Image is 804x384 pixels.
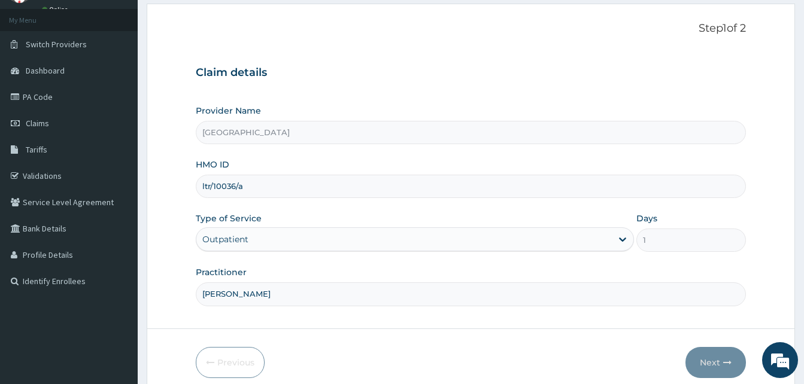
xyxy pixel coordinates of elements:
[196,347,265,378] button: Previous
[636,212,657,224] label: Days
[196,266,247,278] label: Practitioner
[26,39,87,50] span: Switch Providers
[26,65,65,76] span: Dashboard
[196,175,746,198] input: Enter HMO ID
[196,159,229,170] label: HMO ID
[202,233,248,245] div: Outpatient
[196,22,746,35] p: Step 1 of 2
[26,118,49,129] span: Claims
[685,347,746,378] button: Next
[196,105,261,117] label: Provider Name
[42,5,71,14] a: Online
[26,144,47,155] span: Tariffs
[196,212,262,224] label: Type of Service
[196,66,746,80] h3: Claim details
[196,282,746,306] input: Enter Name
